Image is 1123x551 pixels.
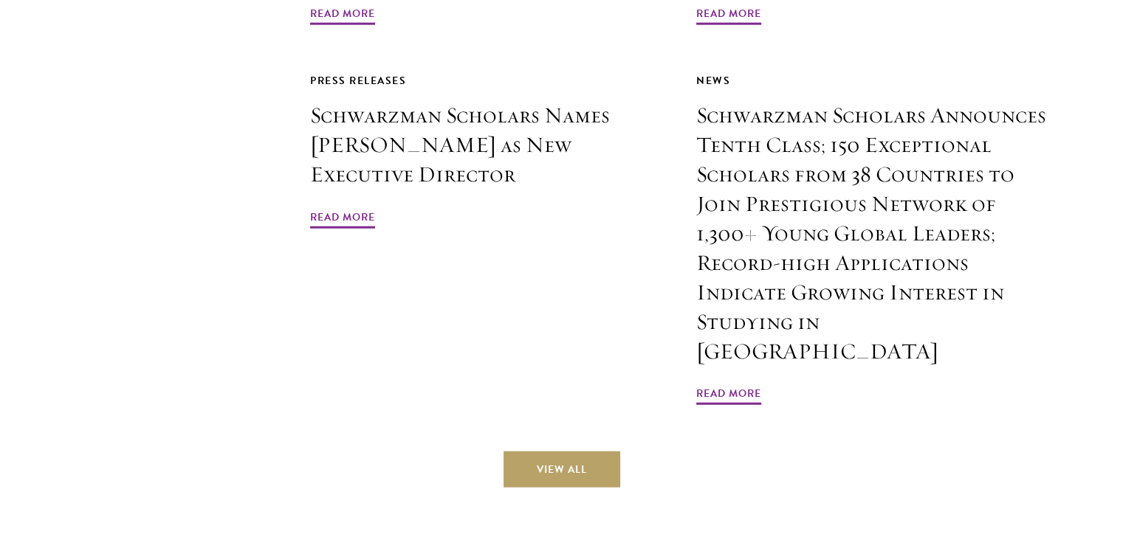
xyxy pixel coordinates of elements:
span: Read More [310,208,375,231]
span: Read More [310,4,375,27]
div: Press Releases [310,72,663,90]
h3: Schwarzman Scholars Announces Tenth Class; 150 Exceptional Scholars from 38 Countries to Join Pre... [696,101,1049,366]
a: Press Releases Schwarzman Scholars Names [PERSON_NAME] as New Executive Director Read More [310,72,663,231]
span: Read More [696,384,761,407]
div: News [696,72,1049,90]
span: Read More [696,4,761,27]
a: News Schwarzman Scholars Announces Tenth Class; 150 Exceptional Scholars from 38 Countries to Joi... [696,72,1049,407]
h3: Schwarzman Scholars Names [PERSON_NAME] as New Executive Director [310,101,663,190]
a: View All [504,451,620,487]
